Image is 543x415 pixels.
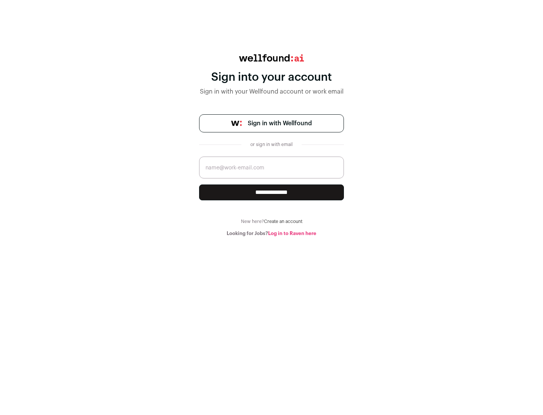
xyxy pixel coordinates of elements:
[199,87,344,96] div: Sign in with your Wellfound account or work email
[199,231,344,237] div: Looking for Jobs?
[199,218,344,224] div: New here?
[199,157,344,178] input: name@work-email.com
[239,54,304,61] img: wellfound:ai
[199,114,344,132] a: Sign in with Wellfound
[199,71,344,84] div: Sign into your account
[268,231,316,236] a: Log in to Raven here
[231,121,242,126] img: wellfound-symbol-flush-black-fb3c872781a75f747ccb3a119075da62bfe97bd399995f84a933054e44a575c4.png
[247,141,296,148] div: or sign in with email
[264,219,302,224] a: Create an account
[248,119,312,128] span: Sign in with Wellfound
